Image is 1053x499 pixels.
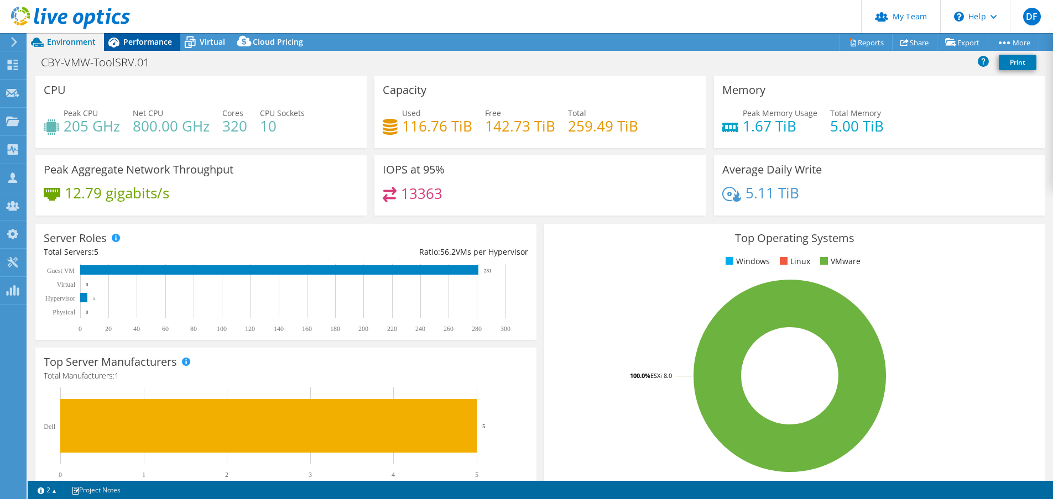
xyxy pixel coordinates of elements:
text: 120 [245,325,255,333]
h4: 13363 [401,187,442,199]
text: Hypervisor [45,295,75,302]
text: 281 [484,268,492,274]
h3: Peak Aggregate Network Throughput [44,164,233,176]
h4: 116.76 TiB [402,120,472,132]
svg: \n [954,12,964,22]
text: 80 [190,325,197,333]
text: 220 [387,325,397,333]
span: Peak Memory Usage [743,108,817,118]
h4: 259.49 TiB [568,120,638,132]
h3: Top Operating Systems [552,232,1037,244]
span: Virtual [200,36,225,47]
tspan: 100.0% [630,371,650,380]
a: 2 [30,483,64,497]
text: Dell [44,423,55,430]
h3: Capacity [383,84,426,96]
a: Reports [840,34,893,51]
text: 0 [79,325,82,333]
a: Share [892,34,937,51]
text: 5 [482,423,486,429]
h1: CBY-VMW-ToolSRV.01 [36,56,166,69]
span: Total Memory [830,108,881,118]
h4: 1.67 TiB [743,120,817,132]
h4: 12.79 gigabits/s [65,187,169,199]
text: 40 [133,325,140,333]
h4: 800.00 GHz [133,120,210,132]
a: More [988,34,1039,51]
h3: Average Daily Write [722,164,822,176]
text: Virtual [57,281,76,288]
h4: 142.73 TiB [485,120,555,132]
text: 280 [472,325,482,333]
li: VMware [817,255,861,267]
span: DF [1023,8,1041,25]
text: 60 [162,325,169,333]
span: 1 [114,370,119,381]
span: 56.2 [440,246,456,257]
text: 240 [415,325,425,333]
span: Performance [123,36,172,47]
text: Physical [53,308,75,316]
text: 4 [392,471,395,479]
span: Cores [222,108,243,118]
text: 5 [93,296,96,301]
span: Free [485,108,501,118]
span: Cloud Pricing [253,36,303,47]
text: 140 [274,325,284,333]
span: 5 [94,246,98,257]
span: Total [568,108,586,118]
text: 180 [330,325,340,333]
h3: CPU [44,84,66,96]
text: 260 [444,325,453,333]
text: Guest VM [47,267,75,275]
text: 0 [86,309,88,315]
h4: 5.11 TiB [746,187,799,199]
text: 100 [217,325,227,333]
h4: 205 GHz [64,120,120,132]
h3: IOPS at 95% [383,164,445,176]
h4: Total Manufacturers: [44,370,528,382]
text: 300 [501,325,510,333]
span: CPU Sockets [260,108,305,118]
span: Net CPU [133,108,163,118]
h4: 320 [222,120,247,132]
a: Print [999,55,1036,70]
div: Total Servers: [44,246,286,258]
div: Ratio: VMs per Hypervisor [286,246,528,258]
a: Export [937,34,988,51]
h3: Memory [722,84,765,96]
li: Windows [723,255,770,267]
text: 5 [475,471,478,479]
text: 0 [59,471,62,479]
h4: 10 [260,120,305,132]
h3: Server Roles [44,232,107,244]
text: 3 [309,471,312,479]
a: Project Notes [64,483,128,497]
li: Linux [777,255,810,267]
h3: Top Server Manufacturers [44,356,177,368]
text: 160 [302,325,312,333]
span: Used [402,108,421,118]
tspan: ESXi 8.0 [650,371,672,380]
text: 2 [225,471,228,479]
text: 0 [86,282,88,287]
span: Peak CPU [64,108,98,118]
text: 200 [358,325,368,333]
text: 20 [105,325,112,333]
text: 1 [142,471,145,479]
h4: 5.00 TiB [830,120,884,132]
span: Environment [47,36,96,47]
